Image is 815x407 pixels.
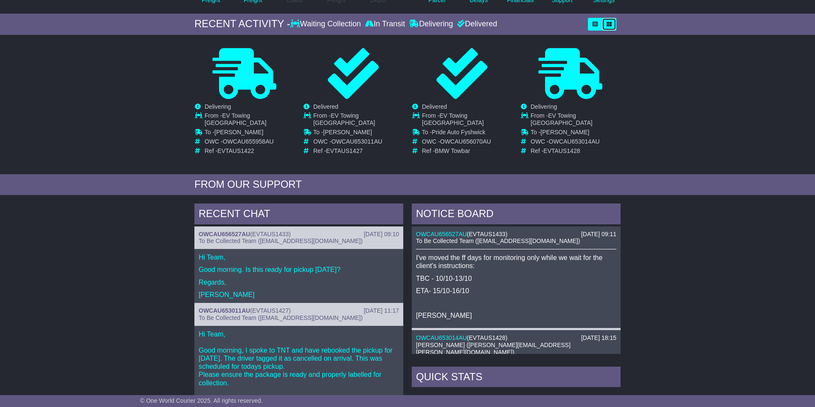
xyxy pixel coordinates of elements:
td: From - [422,112,511,129]
span: To Be Collected Team ([EMAIL_ADDRESS][DOMAIN_NAME]) [199,237,363,244]
span: EV Towing [GEOGRAPHIC_DATA] [205,112,267,126]
p: TBC - 10/10-13/10 [416,274,616,283]
td: From - [531,112,620,129]
span: Delivered [422,103,447,110]
p: ETA- 15/10-16/10 [416,287,616,295]
td: From - [205,112,294,129]
div: FROM OUR SUPPORT [194,178,621,191]
span: EVTAUS1422 [217,147,254,154]
span: [PERSON_NAME] [214,129,263,136]
span: EVTAUS1427 [252,307,289,314]
td: From - [313,112,403,129]
td: To - [205,129,294,138]
p: [PERSON_NAME] [416,311,616,319]
span: [PERSON_NAME] ([PERSON_NAME][EMAIL_ADDRESS][PERSON_NAME][DOMAIN_NAME]) [416,342,570,356]
p: Regards, [199,278,399,286]
td: To - [422,129,511,138]
span: [PERSON_NAME] [323,129,372,136]
span: EVTAUS1433 [252,231,289,237]
div: RECENT CHAT [194,203,403,226]
p: [PERSON_NAME] [199,291,399,299]
div: [DATE] 18:15 [581,334,616,342]
span: EVTAUS1427 [326,147,363,154]
div: In Transit [363,20,407,29]
span: EVTAUS1428 [543,147,580,154]
span: Delivering [205,103,231,110]
a: OWCAU653011AU [199,307,250,314]
span: EVTAUS1428 [469,334,506,341]
td: OWC - [313,138,403,147]
span: BMW Towbar [435,147,470,154]
a: OWCAU656527AU [199,231,250,237]
span: To Be Collected Team ([EMAIL_ADDRESS][DOMAIN_NAME]) [416,237,580,244]
span: EV Towing [GEOGRAPHIC_DATA] [313,112,375,126]
span: EV Towing [GEOGRAPHIC_DATA] [422,112,484,126]
td: Ref - [205,147,294,155]
a: OWCAU656527AU [416,231,467,237]
span: [PERSON_NAME] [540,129,589,136]
td: OWC - [205,138,294,147]
span: Pride Auto Fyshwick [432,129,485,136]
div: Delivering [407,20,455,29]
div: Delivered [455,20,497,29]
span: To Be Collected Team ([EMAIL_ADDRESS][DOMAIN_NAME]) [199,314,363,321]
div: ( ) [416,334,616,342]
div: Waiting Collection [290,20,363,29]
span: Delivered [313,103,338,110]
div: [DATE] 11:17 [364,307,399,314]
span: OWCAU653011AU [332,138,382,145]
td: To - [313,129,403,138]
div: [DATE] 09:10 [364,231,399,238]
span: OWCAU655958AU [223,138,274,145]
div: ( ) [199,307,399,314]
td: Ref - [313,147,403,155]
span: EV Towing [GEOGRAPHIC_DATA] [531,112,593,126]
span: OWCAU656070AU [440,138,491,145]
span: EVTAUS1433 [469,231,506,237]
span: Delivering [531,103,557,110]
span: © One World Courier 2025. All rights reserved. [140,397,263,404]
div: ( ) [416,231,616,238]
p: Hi Team, [199,253,399,261]
div: Quick Stats [412,367,621,390]
p: Good morning. Is this ready for pickup [DATE]? [199,266,399,274]
div: RECENT ACTIVITY - [194,18,290,30]
a: OWCAU653014AU [416,334,467,341]
div: [DATE] 09:11 [581,231,616,238]
td: Ref - [422,147,511,155]
td: OWC - [531,138,620,147]
td: Ref - [531,147,620,155]
span: OWCAU653014AU [549,138,600,145]
div: NOTICE BOARD [412,203,621,226]
p: I've moved the ff days for monitoring only while we wait for the client's instructions: [416,254,616,270]
td: To - [531,129,620,138]
div: ( ) [199,231,399,238]
td: OWC - [422,138,511,147]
